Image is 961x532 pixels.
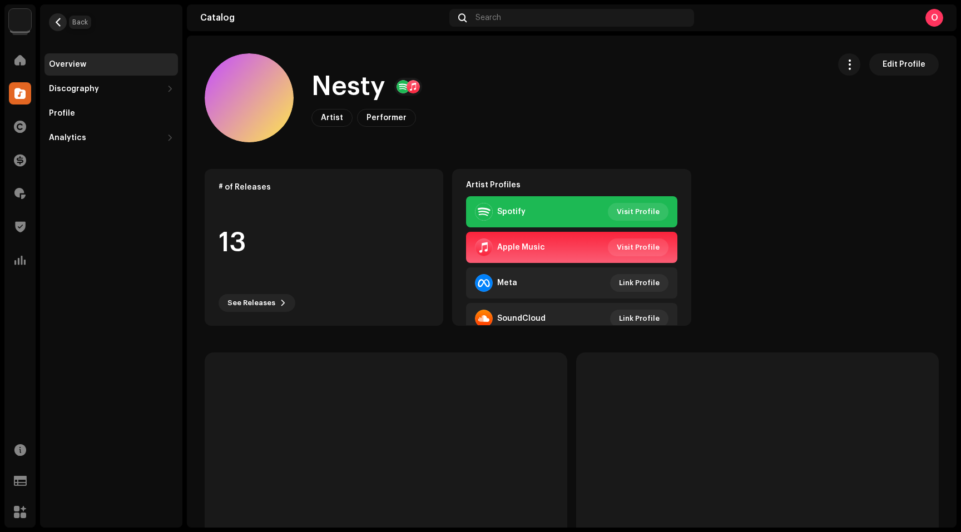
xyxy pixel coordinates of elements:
[869,53,939,76] button: Edit Profile
[497,314,546,323] div: SoundCloud
[366,114,407,122] span: Performer
[49,133,86,142] div: Analytics
[619,272,660,294] span: Link Profile
[311,69,385,105] h1: Nesty
[610,274,668,292] button: Link Profile
[610,310,668,327] button: Link Profile
[617,201,660,223] span: Visit Profile
[49,84,99,93] div: Discography
[219,294,295,312] button: See Releases
[925,9,943,27] div: O
[44,102,178,125] re-m-nav-item: Profile
[497,243,545,252] div: Apple Music
[608,238,668,256] button: Visit Profile
[219,183,429,192] div: # of Releases
[619,307,660,330] span: Link Profile
[49,60,86,69] div: Overview
[497,207,526,216] div: Spotify
[205,169,443,326] re-o-card-data: # of Releases
[44,127,178,149] re-m-nav-dropdown: Analytics
[44,53,178,76] re-m-nav-item: Overview
[44,78,178,100] re-m-nav-dropdown: Discography
[321,114,343,122] span: Artist
[9,9,31,31] img: a6437e74-8c8e-4f74-a1ce-131745af0155
[497,279,517,287] div: Meta
[475,13,501,22] span: Search
[617,236,660,258] span: Visit Profile
[883,53,925,76] span: Edit Profile
[466,181,521,190] strong: Artist Profiles
[608,203,668,221] button: Visit Profile
[200,13,445,22] div: Catalog
[49,109,75,118] div: Profile
[227,292,275,314] span: See Releases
